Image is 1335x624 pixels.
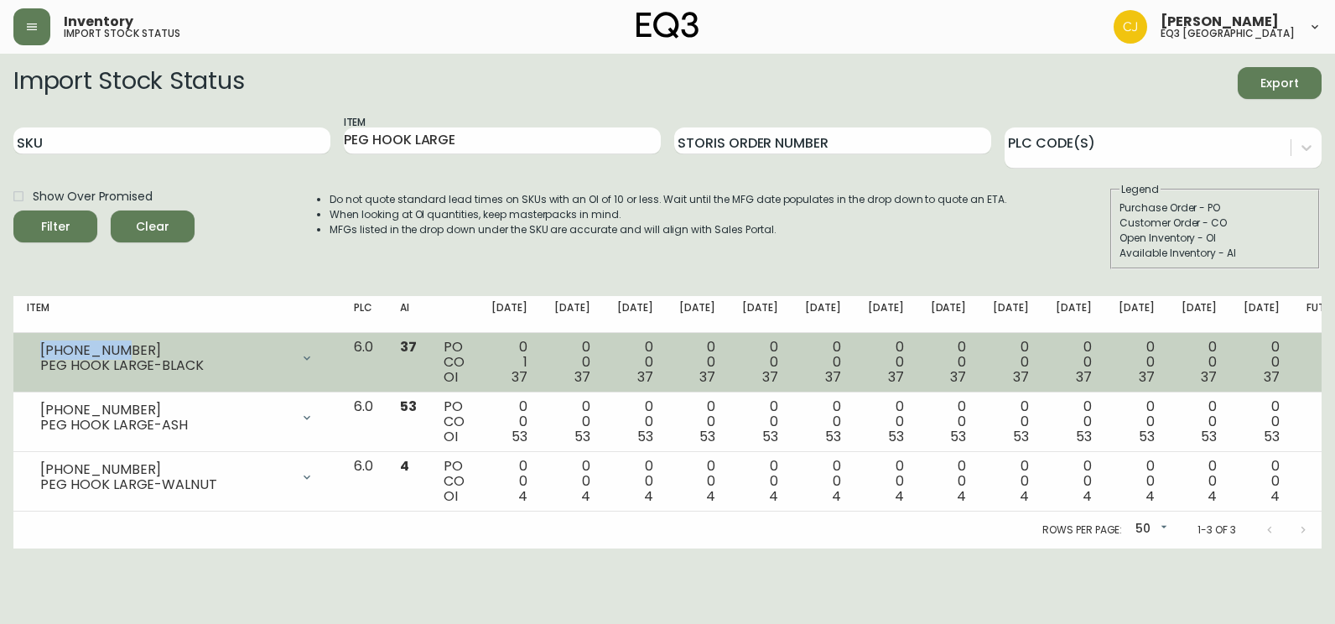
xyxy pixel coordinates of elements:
[805,399,841,445] div: 0 0
[666,296,729,333] th: [DATE]
[13,296,340,333] th: Item
[574,367,590,387] span: 37
[769,486,778,506] span: 4
[895,486,904,506] span: 4
[637,427,653,446] span: 53
[868,459,904,504] div: 0 0
[762,367,778,387] span: 37
[1119,459,1155,504] div: 0 0
[993,340,1029,385] div: 0 0
[1182,399,1218,445] div: 0 0
[1105,296,1168,333] th: [DATE]
[330,207,1007,222] li: When looking at OI quantities, keep masterpacks in mind.
[27,340,327,377] div: [PHONE_NUMBER]PEG HOOK LARGE-BLACK
[644,486,653,506] span: 4
[1270,486,1280,506] span: 4
[931,340,967,385] div: 0 0
[40,358,290,373] div: PEG HOOK LARGE-BLACK
[805,340,841,385] div: 0 0
[637,367,653,387] span: 37
[444,399,465,445] div: PO CO
[1139,367,1155,387] span: 37
[1197,523,1236,538] p: 1-3 of 3
[340,393,387,452] td: 6.0
[581,486,590,506] span: 4
[917,296,980,333] th: [DATE]
[1145,486,1155,506] span: 4
[1230,296,1293,333] th: [DATE]
[1042,296,1105,333] th: [DATE]
[124,216,181,237] span: Clear
[1020,486,1029,506] span: 4
[330,192,1007,207] li: Do not quote standard lead times on SKUs with an OI of 10 or less. Wait until the MFG date popula...
[400,456,409,476] span: 4
[27,459,327,496] div: [PHONE_NUMBER]PEG HOOK LARGE-WALNUT
[855,296,917,333] th: [DATE]
[340,296,387,333] th: PLC
[868,340,904,385] div: 0 0
[400,397,417,416] span: 53
[1208,486,1217,506] span: 4
[950,367,966,387] span: 37
[40,462,290,477] div: [PHONE_NUMBER]
[699,367,715,387] span: 37
[554,399,590,445] div: 0 0
[679,399,715,445] div: 0 0
[491,340,527,385] div: 0 1
[1013,427,1029,446] span: 53
[444,340,465,385] div: PO CO
[679,459,715,504] div: 0 0
[64,15,133,29] span: Inventory
[1076,367,1092,387] span: 37
[1119,340,1155,385] div: 0 0
[699,427,715,446] span: 53
[1056,399,1092,445] div: 0 0
[40,418,290,433] div: PEG HOOK LARGE-ASH
[1238,67,1322,99] button: Export
[742,459,778,504] div: 0 0
[993,459,1029,504] div: 0 0
[13,67,244,99] h2: Import Stock Status
[330,222,1007,237] li: MFGs listed in the drop down under the SKU are accurate and will align with Sales Portal.
[1042,523,1122,538] p: Rows per page:
[1161,29,1295,39] h5: eq3 [GEOGRAPHIC_DATA]
[931,459,967,504] div: 0 0
[1161,15,1279,29] span: [PERSON_NAME]
[444,367,458,387] span: OI
[950,427,966,446] span: 53
[993,399,1029,445] div: 0 0
[636,12,699,39] img: logo
[742,340,778,385] div: 0 0
[518,486,527,506] span: 4
[868,399,904,445] div: 0 0
[1119,246,1311,261] div: Available Inventory - AI
[931,399,967,445] div: 0 0
[40,343,290,358] div: [PHONE_NUMBER]
[512,427,527,446] span: 53
[1182,459,1218,504] div: 0 0
[491,459,527,504] div: 0 0
[1139,427,1155,446] span: 53
[1168,296,1231,333] th: [DATE]
[792,296,855,333] th: [DATE]
[888,427,904,446] span: 53
[888,367,904,387] span: 37
[762,427,778,446] span: 53
[1182,340,1218,385] div: 0 0
[1119,231,1311,246] div: Open Inventory - OI
[1056,459,1092,504] div: 0 0
[1264,367,1280,387] span: 37
[706,486,715,506] span: 4
[64,29,180,39] h5: import stock status
[1251,73,1308,94] span: Export
[805,459,841,504] div: 0 0
[512,367,527,387] span: 37
[1201,427,1217,446] span: 53
[1076,427,1092,446] span: 53
[554,459,590,504] div: 0 0
[1244,399,1280,445] div: 0 0
[400,337,417,356] span: 37
[1119,399,1155,445] div: 0 0
[1244,459,1280,504] div: 0 0
[825,427,841,446] span: 53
